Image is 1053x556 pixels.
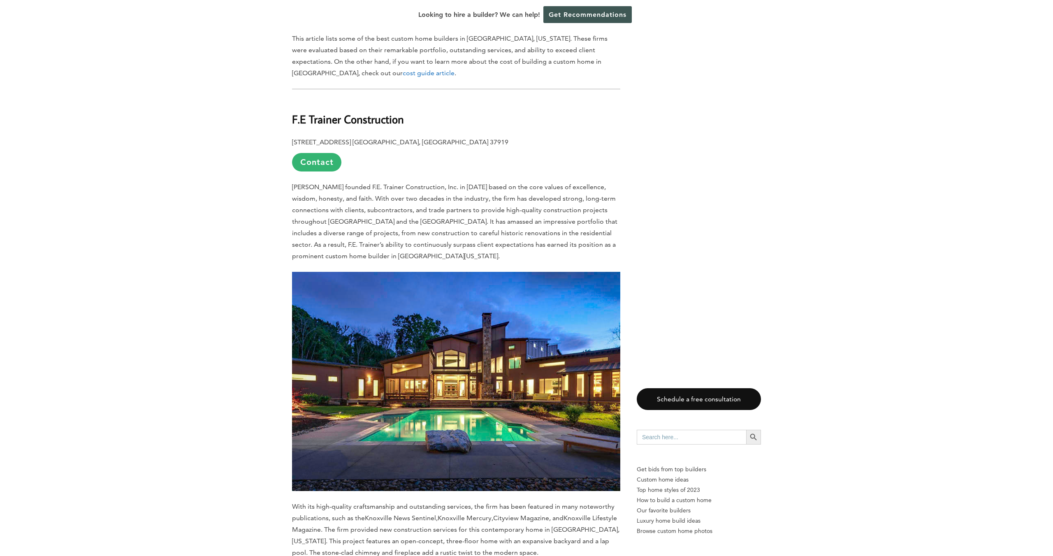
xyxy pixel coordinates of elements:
a: Luxury home build ideas [637,516,761,526]
a: Browse custom home photos [637,526,761,536]
a: Get Recommendations [543,6,632,23]
a: Schedule a free consultation [637,388,761,410]
span: This article lists some of the best custom home builders in [GEOGRAPHIC_DATA], [US_STATE]. These ... [292,35,608,77]
a: Top home styles of 2023 [637,485,761,495]
span: Cityview Magazine [493,514,549,522]
span: Knoxville News Sentinel [365,514,436,522]
span: , [436,514,438,522]
input: Search here... [637,430,746,445]
a: Custom home ideas [637,475,761,485]
svg: Search [749,433,758,442]
span: [PERSON_NAME] founded F.E. Trainer Construction, Inc. in [DATE] based on the core values of excel... [292,183,617,260]
span: , [492,514,493,522]
a: cost guide article [403,69,455,77]
a: Contact [292,153,341,171]
span: , and [549,514,564,522]
a: How to build a custom home [637,495,761,505]
span: With its high-quality craftsmanship and outstanding services, the firm has been featured in many ... [292,503,615,522]
p: Get bids from top builders [637,464,761,475]
b: F.E Trainer Construction [292,112,404,126]
span: Knoxville Mercury [438,514,492,522]
a: Our favorite builders [637,505,761,516]
b: [STREET_ADDRESS] [GEOGRAPHIC_DATA], [GEOGRAPHIC_DATA] 37919 [292,138,508,146]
